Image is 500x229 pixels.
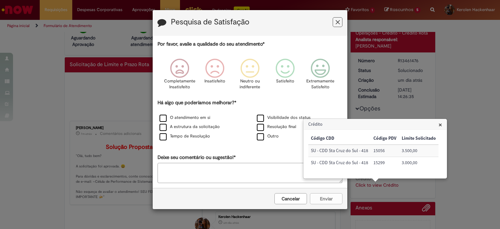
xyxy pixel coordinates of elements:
[274,193,307,204] button: Cancelar
[399,133,438,145] th: Limite Solicitado
[438,120,442,129] span: ×
[163,54,196,98] div: Completamente Insatisfeito
[160,124,220,130] label: A estrutura da solicitação
[306,78,334,90] p: Extremamente Satisfeito
[204,78,225,84] p: Insatisfeito
[269,54,302,98] div: Satisfeito
[257,115,311,121] label: Visibilidade dos status
[399,145,438,157] td: Limite Solicitado: 3.500,00
[371,133,399,145] th: Código PDV
[257,133,279,139] label: Outro
[303,119,447,179] div: Crédito
[399,157,438,169] td: Limite Solicitado: 3.000,00
[198,54,231,98] div: Insatisfeito
[304,54,337,98] div: Extremamente Satisfeito
[308,133,371,145] th: Código CDD
[276,78,294,84] p: Satisfeito
[308,145,371,157] td: Código CDD: SU - CDD Sta Cruz do Sul - 418
[160,133,210,139] label: Tempo de Resolução
[371,145,399,157] td: Código PDV: 15056
[238,78,262,90] p: Neutro ou indiferente
[308,157,371,169] td: Código CDD: SU - CDD Sta Cruz do Sul - 418
[158,154,236,161] label: Deixe seu comentário ou sugestão!*
[371,157,399,169] td: Código PDV: 15299
[158,41,265,48] label: Por favor, avalie a qualidade do seu atendimento*
[158,99,342,141] div: Há algo que poderíamos melhorar?*
[233,54,267,98] div: Neutro ou indiferente
[164,78,195,90] p: Completamente Insatisfeito
[171,18,249,26] label: Pesquisa de Satisfação
[304,119,447,130] h3: Crédito
[257,124,296,130] label: Resolução final
[438,121,442,128] button: Close
[160,115,210,121] label: O atendimento em si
